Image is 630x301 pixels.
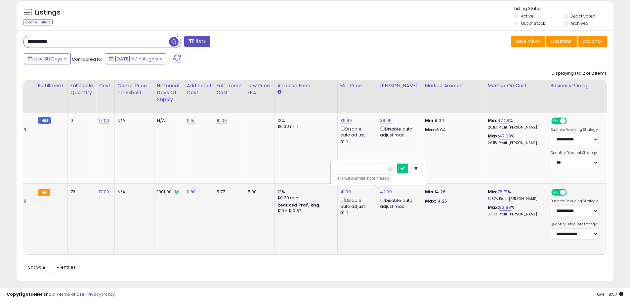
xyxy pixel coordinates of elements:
[551,128,599,132] label: Business Repricing Strategy:
[340,125,372,144] div: Disable auto adjust min
[566,189,576,195] span: OFF
[488,141,543,145] p: 20.11% Profit [PERSON_NAME]
[552,70,607,77] div: Displaying 1 to 2 of 2 items
[578,36,607,47] button: Actions
[187,189,196,195] a: 0.80
[497,189,507,195] a: 78.71
[551,222,599,227] label: Quantity Discount Strategy:
[99,117,109,124] a: 17.00
[425,82,482,89] div: Markup Amount
[380,189,392,195] a: 42.99
[340,189,351,195] a: 41.99
[99,189,109,195] a: 17.00
[277,124,332,130] div: $0.30 min
[485,80,548,113] th: The percentage added to the cost of goods (COGS) that forms the calculator for Min & Max prices.
[117,189,149,195] div: N/A
[115,56,158,62] span: [DATE]-17 - Aug-15
[521,20,545,26] label: Out of Stock
[340,117,352,124] a: 39.99
[157,189,179,195] div: 1001.00
[70,82,93,96] div: Fulfillable Quantity
[488,189,498,195] b: Min:
[488,82,545,89] div: Markup on Cost
[488,212,543,217] p: 33.17% Profit [PERSON_NAME]
[38,82,65,89] div: Fulfillment
[248,82,272,96] div: Low Price FBA
[570,20,588,26] label: Archived
[24,53,71,64] button: Last 30 Days
[546,36,577,47] button: Columns
[552,118,560,124] span: ON
[277,89,281,95] small: Amazon Fees.
[488,133,543,145] div: %
[425,189,435,195] strong: Min:
[117,82,151,96] div: Comp. Price Threshold
[488,117,498,124] b: Min:
[157,82,181,103] div: Historical Days Of Supply
[425,198,437,204] strong: Max:
[380,117,392,124] a: 39.99
[217,82,242,96] div: Fulfillment Cost
[277,118,332,124] div: 12%
[566,118,576,124] span: OFF
[70,189,91,195] div: 76
[187,117,195,124] a: 0.15
[488,204,499,210] b: Max:
[70,118,91,124] div: 0
[217,117,227,124] a: 10.00
[336,175,422,182] div: This will override store markup
[34,56,63,62] span: Last 30 Days
[277,195,332,201] div: $0.30 min
[157,118,179,124] div: N/A
[117,118,149,124] div: N/A
[105,53,166,64] button: [DATE]-17 - Aug-15
[23,19,53,25] div: Clear All Filters
[551,38,571,45] span: Columns
[99,82,112,89] div: Cost
[7,291,31,297] strong: Copyright
[38,117,51,124] small: FBM
[597,291,623,297] span: 2025-09-15 18:57 GMT
[552,189,560,195] span: ON
[340,197,372,216] div: Disable auto adjust min
[425,198,480,204] p: 14.26
[488,205,543,217] div: %
[248,189,270,195] div: 5.00
[35,8,61,17] h5: Listings
[425,127,480,133] p: 8.04
[28,264,76,270] span: Show: entries
[488,133,499,139] b: Max:
[521,13,533,19] label: Active
[380,197,417,209] div: Disable auto adjust max
[38,189,50,196] small: FBA
[511,36,545,47] button: Save View
[72,56,102,62] span: Compared to:
[497,117,509,124] a: 47.29
[277,189,332,195] div: 12%
[425,127,437,133] strong: Max:
[499,133,511,139] a: 47.29
[488,118,543,130] div: %
[340,82,374,89] div: Min Price
[488,197,543,201] p: 31.87% Profit [PERSON_NAME]
[380,82,419,89] div: [PERSON_NAME]
[570,13,595,19] label: Deactivated
[425,117,435,124] strong: Min:
[57,291,85,297] a: Terms of Use
[277,82,335,89] div: Amazon Fees
[425,118,480,124] p: 8.04
[551,82,618,89] div: Business Pricing
[551,151,599,155] label: Quantity Discount Strategy:
[277,202,321,208] b: Reduced Prof. Rng.
[488,189,543,201] div: %
[499,204,511,211] a: 83.89
[425,189,480,195] p: 14.26
[217,189,240,195] div: 5.77
[551,199,599,204] label: Business Repricing Strategy:
[184,36,210,47] button: Filters
[86,291,115,297] a: Privacy Policy
[277,208,332,214] div: $10 - $10.87
[187,82,211,96] div: Additional Cost
[7,291,115,298] div: seller snap | |
[514,6,613,12] p: Listing States:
